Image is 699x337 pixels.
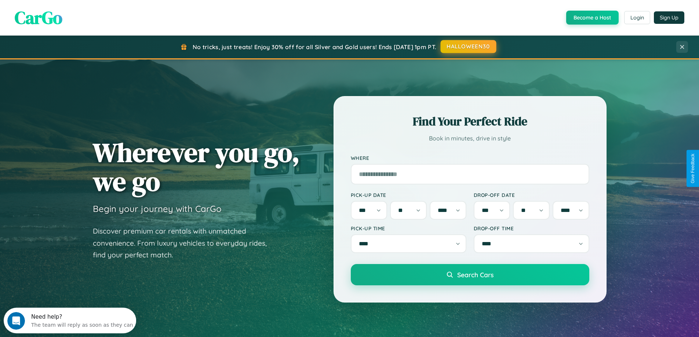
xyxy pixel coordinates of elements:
[15,6,62,30] span: CarGo
[93,138,300,196] h1: Wherever you go, we go
[474,225,589,231] label: Drop-off Time
[441,40,496,53] button: HALLOWEEN30
[351,155,589,161] label: Where
[7,312,25,330] iframe: Intercom live chat
[624,11,650,24] button: Login
[351,225,466,231] label: Pick-up Time
[93,203,222,214] h3: Begin your journey with CarGo
[351,264,589,285] button: Search Cars
[4,308,136,333] iframe: Intercom live chat discovery launcher
[690,154,695,183] div: Give Feedback
[93,225,276,261] p: Discover premium car rentals with unmatched convenience. From luxury vehicles to everyday rides, ...
[28,6,130,12] div: Need help?
[566,11,619,25] button: Become a Host
[351,133,589,144] p: Book in minutes, drive in style
[3,3,136,23] div: Open Intercom Messenger
[28,12,130,20] div: The team will reply as soon as they can
[193,43,436,51] span: No tricks, just treats! Enjoy 30% off for all Silver and Gold users! Ends [DATE] 1pm PT.
[474,192,589,198] label: Drop-off Date
[457,271,494,279] span: Search Cars
[351,192,466,198] label: Pick-up Date
[654,11,684,24] button: Sign Up
[351,113,589,129] h2: Find Your Perfect Ride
